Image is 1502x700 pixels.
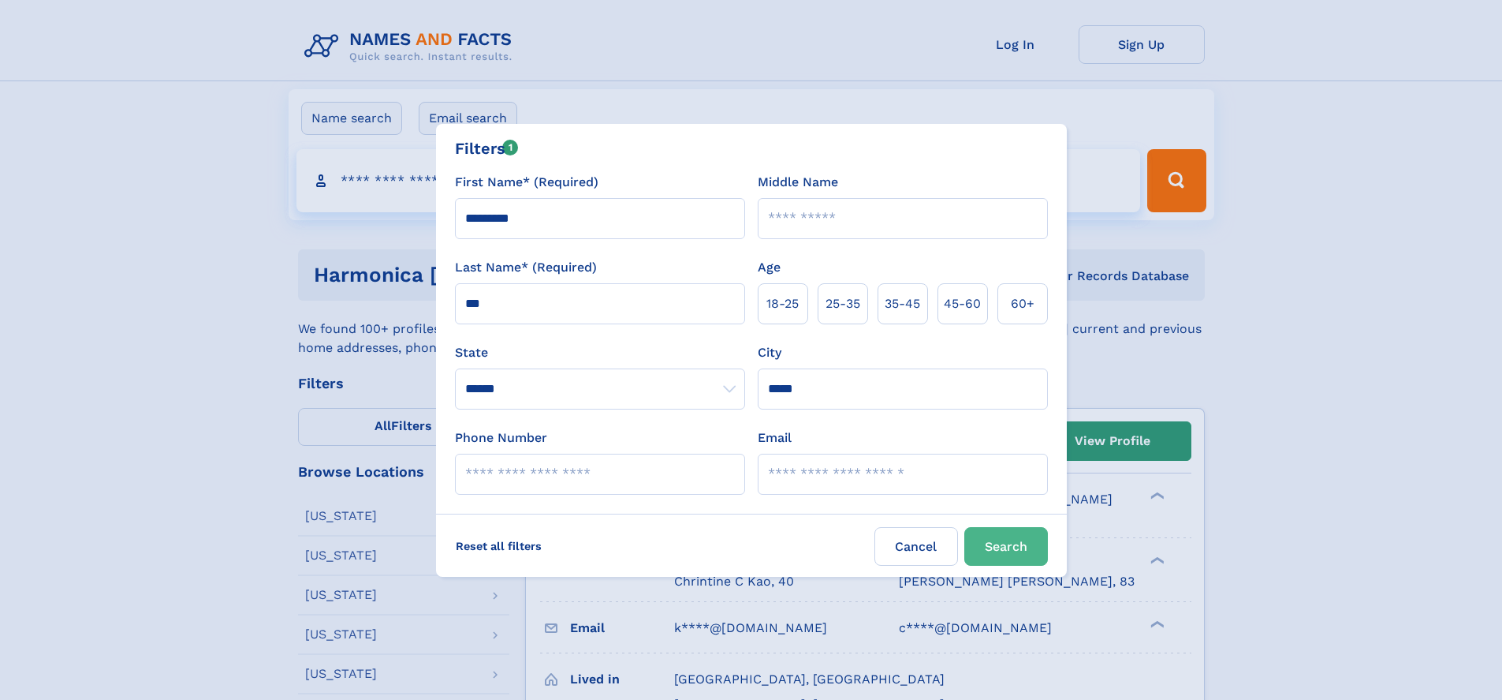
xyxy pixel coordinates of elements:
[758,173,838,192] label: Middle Name
[1011,294,1034,313] span: 60+
[826,294,860,313] span: 25‑35
[455,258,597,277] label: Last Name* (Required)
[455,429,547,447] label: Phone Number
[766,294,799,313] span: 18‑25
[758,343,781,362] label: City
[885,294,920,313] span: 35‑45
[758,429,792,447] label: Email
[445,527,552,565] label: Reset all filters
[455,137,519,160] div: Filters
[944,294,981,313] span: 45‑60
[455,173,598,192] label: First Name* (Required)
[758,258,781,277] label: Age
[874,527,958,566] label: Cancel
[455,343,745,362] label: State
[964,527,1048,566] button: Search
